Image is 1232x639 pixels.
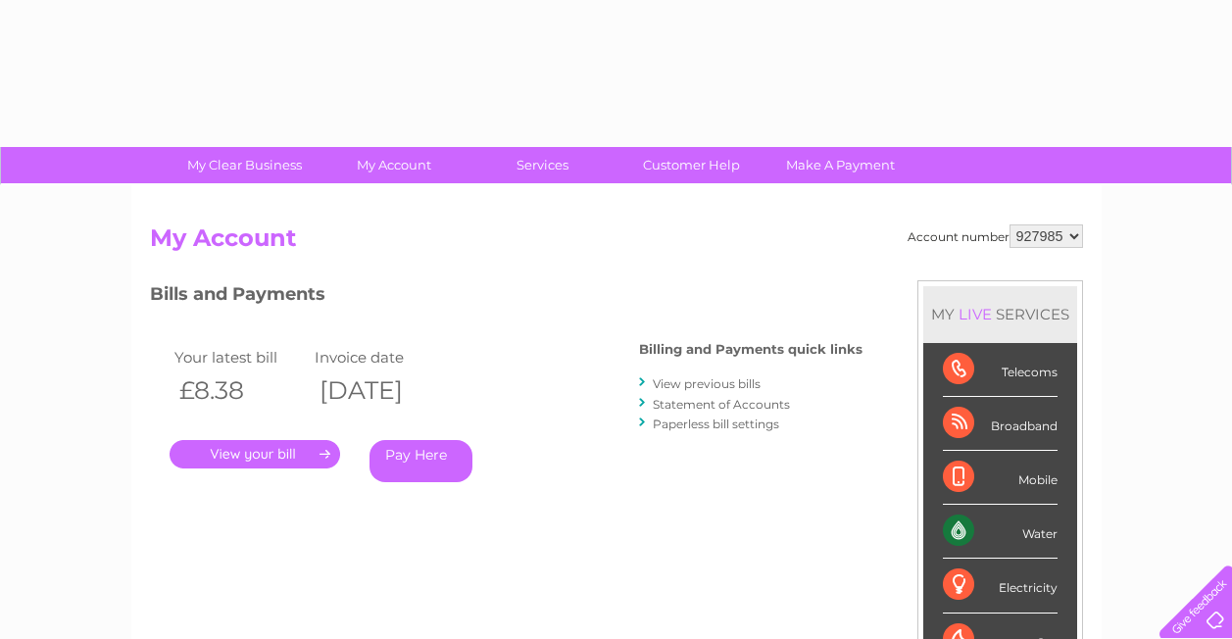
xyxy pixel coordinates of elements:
a: Services [462,147,623,183]
a: Pay Here [370,440,472,482]
div: Mobile [943,451,1058,505]
div: MY SERVICES [923,286,1077,342]
a: View previous bills [653,376,761,391]
a: My Clear Business [164,147,325,183]
a: . [170,440,340,468]
div: LIVE [955,305,996,323]
td: Invoice date [310,344,451,370]
div: Account number [908,224,1083,248]
a: Statement of Accounts [653,397,790,412]
th: £8.38 [170,370,311,411]
a: Make A Payment [760,147,921,183]
h3: Bills and Payments [150,280,862,315]
a: Paperless bill settings [653,417,779,431]
div: Water [943,505,1058,559]
td: Your latest bill [170,344,311,370]
a: Customer Help [611,147,772,183]
div: Electricity [943,559,1058,613]
div: Broadband [943,397,1058,451]
a: My Account [313,147,474,183]
h2: My Account [150,224,1083,262]
th: [DATE] [310,370,451,411]
h4: Billing and Payments quick links [639,342,862,357]
div: Telecoms [943,343,1058,397]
